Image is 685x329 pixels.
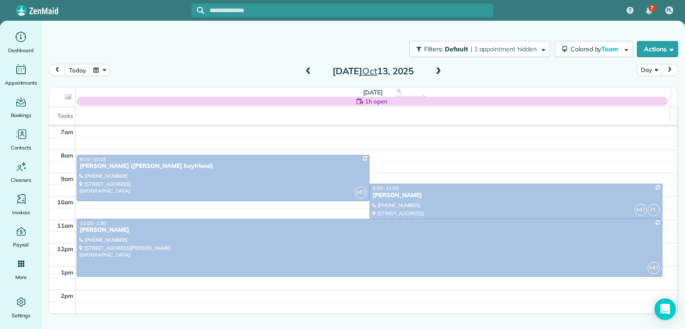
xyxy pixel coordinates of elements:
[80,156,106,162] span: 8:15 - 10:15
[8,46,34,55] span: Dashboard
[317,66,429,76] h2: [DATE] 13, 2025
[12,208,30,217] span: Invoices
[4,192,38,217] a: Invoices
[363,89,383,96] span: [DATE]
[661,64,678,76] button: next
[79,162,367,170] div: [PERSON_NAME] ([PERSON_NAME] boyfriend)
[15,273,27,282] span: More
[4,127,38,152] a: Contacts
[13,240,29,249] span: Payroll
[5,78,37,87] span: Appointments
[365,97,388,106] span: 1h open
[373,185,399,191] span: 9:30 - 11:00
[192,7,204,14] button: Focus search
[57,222,73,229] span: 11am
[445,45,469,53] span: Default
[555,41,633,57] button: Colored byTeam
[12,311,31,320] span: Settings
[654,298,676,320] div: Open Intercom Messenger
[11,111,32,120] span: Bookings
[424,45,443,53] span: Filters:
[355,186,367,198] span: MD
[4,159,38,185] a: Cleaners
[397,93,425,100] span: View week
[4,224,38,249] a: Payroll
[470,45,537,53] span: | 1 appointment hidden
[61,128,73,135] span: 7am
[57,112,73,119] span: Tasks
[637,41,678,57] button: Actions
[4,295,38,320] a: Settings
[639,1,658,21] div: 7 unread notifications
[61,269,73,276] span: 1pm
[648,262,660,274] span: MD
[362,65,377,77] span: Oct
[650,5,653,12] span: 7
[4,30,38,55] a: Dashboard
[197,7,204,14] svg: Focus search
[61,152,73,159] span: 8am
[372,192,660,199] div: [PERSON_NAME]
[57,198,73,206] span: 10am
[405,41,550,57] a: Filters: Default | 1 appointment hidden
[80,220,106,226] span: 11:00 - 1:30
[11,143,31,152] span: Contacts
[49,64,66,76] button: prev
[65,64,90,76] button: today
[57,245,73,252] span: 12pm
[409,41,550,57] button: Filters: Default | 1 appointment hidden
[648,204,660,216] span: PL
[61,175,73,182] span: 9am
[571,45,621,53] span: Colored by
[667,7,672,14] span: PL
[11,176,31,185] span: Cleaners
[4,95,38,120] a: Bookings
[79,226,660,234] div: [PERSON_NAME]
[635,204,647,216] span: MD
[4,62,38,87] a: Appointments
[61,292,73,299] span: 2pm
[637,64,662,76] button: Day
[601,45,620,53] span: Team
